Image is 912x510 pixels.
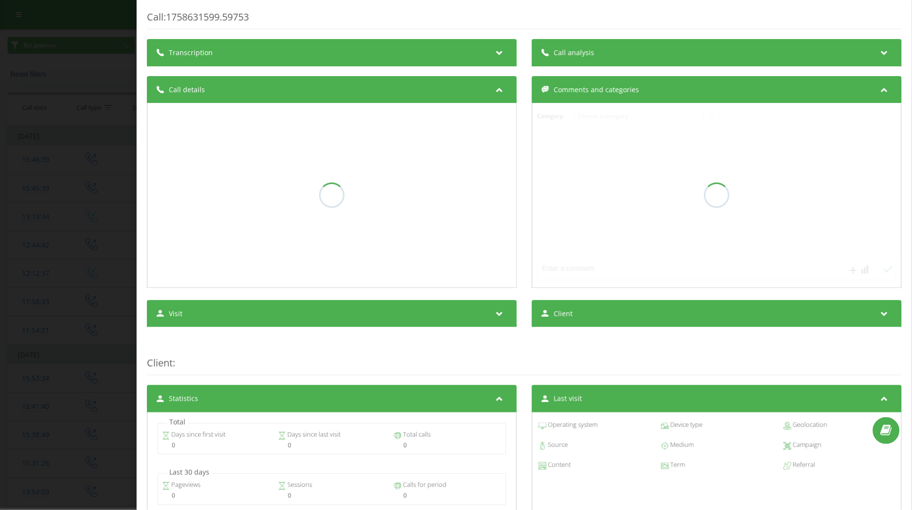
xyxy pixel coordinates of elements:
[170,480,201,490] span: Pageviews
[402,480,446,490] span: Calls for period
[169,394,198,404] span: Statistics
[791,420,828,430] span: Geolocation
[791,440,822,450] span: Campaign
[554,309,573,319] span: Client
[169,85,205,95] span: Call details
[394,442,502,449] div: 0
[147,356,173,369] span: Client
[169,48,213,58] span: Transcription
[169,309,182,319] span: Visit
[167,468,212,477] p: Last 30 days
[547,420,598,430] span: Operating system
[162,492,270,499] div: 0
[791,460,815,470] span: Referral
[402,430,431,440] span: Total calls
[278,442,386,449] div: 0
[162,442,270,449] div: 0
[286,430,341,440] span: Days since last visit
[286,480,312,490] span: Sessions
[547,440,568,450] span: Source
[167,417,188,427] p: Total
[394,492,502,499] div: 0
[147,337,902,375] div: :
[147,10,902,29] div: Call : 1758631599.59753
[170,430,226,440] span: Days since first visit
[554,48,594,58] span: Call analysis
[278,492,386,499] div: 0
[547,460,571,470] span: Content
[554,85,639,95] span: Comments and categories
[554,394,582,404] span: Last visit
[669,460,685,470] span: Term
[669,420,703,430] span: Device type
[669,440,694,450] span: Medium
